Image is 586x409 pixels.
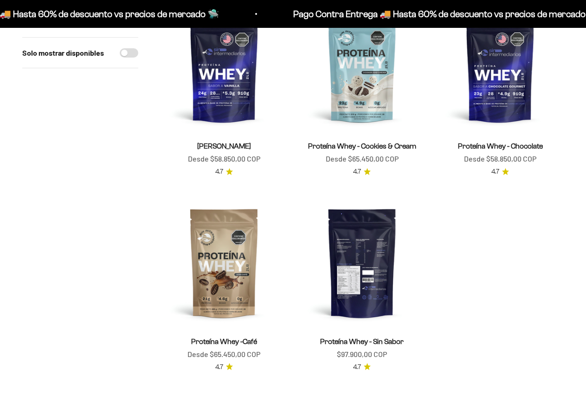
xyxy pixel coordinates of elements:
a: Proteína Whey -Café [191,338,257,345]
a: Proteína Whey - Chocolate [458,142,543,150]
a: Proteína Whey - Cookies & Cream [308,142,416,150]
a: 4.74.7 de 5.0 estrellas [215,362,233,372]
img: Proteína Whey - Sin Sabor [299,199,426,326]
sale-price: Desde $65.450,00 COP [187,348,260,360]
label: Solo mostrar disponibles [22,47,104,59]
a: 4.74.7 de 5.0 estrellas [215,167,233,177]
span: 4.7 [353,167,361,177]
a: 4.74.7 de 5.0 estrellas [353,167,371,177]
sale-price: Desde $58.850,00 COP [188,153,260,165]
a: 4.74.7 de 5.0 estrellas [491,167,509,177]
span: 4.7 [353,362,361,372]
a: Proteína Whey - Sin Sabor [320,338,404,345]
sale-price: Desde $65.450,00 COP [326,153,399,165]
sale-price: Desde $58.850,00 COP [464,153,536,165]
sale-price: $97.900,00 COP [337,348,387,360]
a: [PERSON_NAME] [197,142,251,150]
a: 4.74.7 de 5.0 estrellas [353,362,371,372]
span: 4.7 [215,362,223,372]
span: 4.7 [491,167,499,177]
span: 4.7 [215,167,223,177]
